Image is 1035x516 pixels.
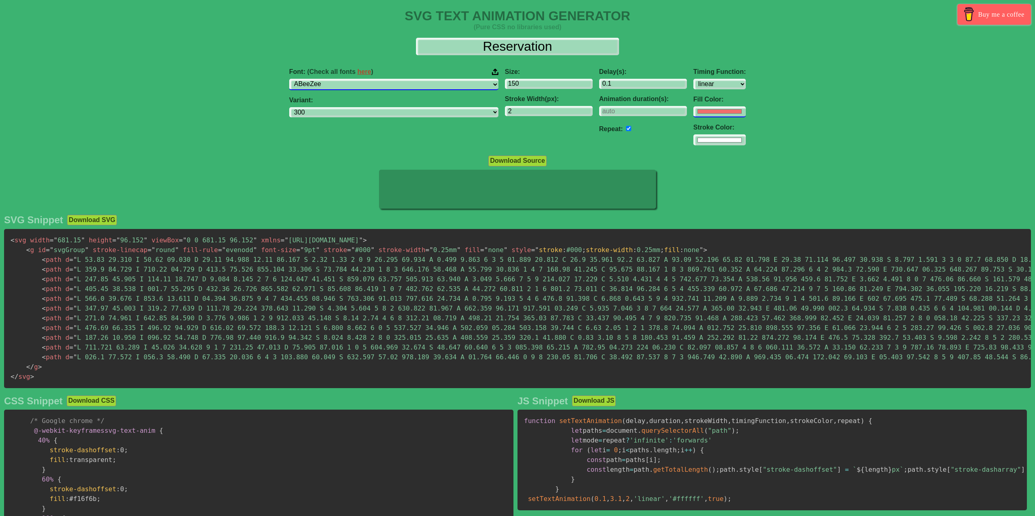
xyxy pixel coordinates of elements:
[645,417,650,425] span: ,
[281,236,363,244] span: [URL][DOMAIN_NAME]
[693,96,746,103] label: Fill Color:
[46,246,50,254] span: =
[692,446,696,454] span: )
[296,246,320,254] span: 9pt
[857,466,892,473] span: length
[505,106,593,116] input: 2px
[861,417,865,425] span: )
[645,456,650,464] span: [
[892,466,900,473] span: px
[34,427,156,434] span: svg-text-anim
[649,446,653,454] span: .
[42,266,46,273] span: <
[978,7,1024,22] span: Buy me a coffee
[947,466,951,473] span: [
[65,334,69,341] span: d
[488,155,546,166] button: Download Source
[183,246,218,254] span: fill-rule
[69,334,74,341] span: =
[11,236,26,244] span: svg
[89,236,113,244] span: height
[505,95,593,103] label: Stroke Width(px):
[124,485,128,493] span: ;
[591,495,595,503] span: (
[46,246,89,254] span: svgGroup
[112,456,116,464] span: ;
[73,275,77,283] span: "
[222,246,226,254] span: "
[73,314,77,322] span: "
[572,395,616,406] button: Download JS
[669,436,673,444] span: :
[634,495,665,503] span: 'linear'
[42,275,61,283] span: path
[653,466,708,473] span: getTotalLength
[42,266,61,273] span: path
[93,246,147,254] span: stroke-linecap
[618,446,622,454] span: ;
[359,236,363,244] span: "
[97,495,101,503] span: ;
[69,353,74,361] span: =
[868,417,873,425] span: {
[837,466,841,473] span: ]
[284,236,288,244] span: "
[900,466,904,473] span: `
[73,295,77,302] span: "
[113,236,148,244] span: 96.152
[54,436,58,444] span: {
[504,246,508,254] span: "
[152,246,156,254] span: "
[735,427,739,434] span: ;
[888,466,892,473] span: }
[73,256,77,263] span: "
[69,285,74,293] span: =
[69,275,74,283] span: =
[144,236,148,244] span: "
[261,246,297,254] span: font-size
[116,446,120,454] span: :
[4,395,63,407] h2: CSS Snippet
[723,495,728,503] span: )
[716,466,720,473] span: ;
[531,246,539,254] span: ="
[289,97,498,104] label: Variant:
[50,236,85,244] span: 681.15
[50,495,65,503] span: fill
[42,314,46,322] span: <
[708,466,712,473] span: (
[653,456,657,464] span: ]
[175,246,179,254] span: "
[505,79,593,89] input: 100
[65,456,69,464] span: :
[630,495,634,503] span: ,
[65,343,69,351] span: d
[602,427,606,434] span: =
[626,417,860,425] span: delay duration strokeWidth timingFunction strokeColor repeat
[69,343,74,351] span: =
[42,353,61,361] span: path
[571,427,583,434] span: let
[951,466,1021,473] span: "stroke-dasharray"
[582,246,586,254] span: ;
[669,495,704,503] span: '#ffffff'
[26,246,30,254] span: <
[587,446,591,454] span: (
[626,446,630,454] span: <
[492,68,498,76] img: Upload your font
[728,417,732,425] span: ,
[759,466,763,473] span: [
[708,495,724,503] span: true
[703,246,707,254] span: >
[363,236,367,244] span: >
[124,446,128,454] span: ;
[4,214,63,226] h2: SVG Snippet
[853,466,857,473] span: `
[218,246,222,254] span: =
[571,436,583,444] span: let
[664,246,680,254] span: fill
[218,246,257,254] span: evenodd
[599,68,687,76] label: Delay(s):
[517,395,568,407] h2: JS Snippet
[633,246,637,254] span: :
